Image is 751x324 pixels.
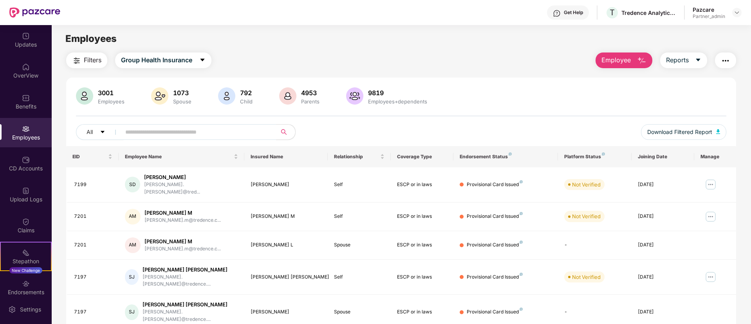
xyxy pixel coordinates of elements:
[637,56,646,65] img: svg+xml;base64,PHN2ZyB4bWxucz0iaHR0cDovL3d3dy53My5vcmcvMjAwMC9zdmciIHhtbG5zOnhsaW5rPSJodHRwOi8vd3...
[72,154,107,160] span: EID
[251,241,322,249] div: [PERSON_NAME] L
[87,128,93,136] span: All
[244,146,328,167] th: Insured Name
[74,308,112,316] div: 7197
[328,146,390,167] th: Relationship
[121,55,192,65] span: Group Health Insurance
[397,273,447,281] div: ESCP or in laws
[65,33,117,44] span: Employees
[520,308,523,311] img: svg+xml;base64,PHN2ZyB4bWxucz0iaHR0cDovL3d3dy53My5vcmcvMjAwMC9zdmciIHdpZHRoPSI4IiBoZWlnaHQ9IjgiIH...
[125,177,140,192] div: SD
[397,181,447,188] div: ESCP or in laws
[8,306,16,313] img: svg+xml;base64,PHN2ZyBpZD0iU2V0dGluZy0yMHgyMCIgeG1sbnM9Imh0dHA6Ly93d3cudzMub3JnLzIwMDAvc3ZnIiB3aW...
[72,56,81,65] img: svg+xml;base64,PHN2ZyB4bWxucz0iaHR0cDovL3d3dy53My5vcmcvMjAwMC9zdmciIHdpZHRoPSIyNCIgaGVpZ2h0PSIyNC...
[9,7,60,18] img: New Pazcare Logo
[638,181,688,188] div: [DATE]
[143,273,238,288] div: [PERSON_NAME].[PERSON_NAME]@tredence....
[125,304,139,320] div: SJ
[96,98,126,105] div: Employees
[1,257,51,265] div: Stepathon
[74,273,112,281] div: 7197
[467,308,523,316] div: Provisional Card Issued
[693,13,725,20] div: Partner_admin
[251,181,322,188] div: [PERSON_NAME]
[22,156,30,164] img: svg+xml;base64,PHN2ZyBpZD0iQ0RfQWNjb3VudHMiIGRhdGEtbmFtZT0iQ0QgQWNjb3VudHMiIHhtbG5zPSJodHRwOi8vd3...
[460,154,552,160] div: Endorsement Status
[125,209,141,224] div: AM
[125,237,141,253] div: AM
[572,273,601,281] div: Not Verified
[22,218,30,226] img: svg+xml;base64,PHN2ZyBpZD0iQ2xhaW0iIHhtbG5zPSJodHRwOi8vd3d3LnczLm9yZy8yMDAwL3N2ZyIgd2lkdGg9IjIwIi...
[22,280,30,288] img: svg+xml;base64,PHN2ZyBpZD0iRW5kb3JzZW1lbnRzIiB4bWxucz0iaHR0cDovL3d3dy53My5vcmcvMjAwMC9zdmciIHdpZH...
[22,125,30,133] img: svg+xml;base64,PHN2ZyBpZD0iRW1wbG95ZWVzIiB4bWxucz0iaHR0cDovL3d3dy53My5vcmcvMjAwMC9zdmciIHdpZHRoPS...
[509,152,512,156] img: svg+xml;base64,PHN2ZyB4bWxucz0iaHR0cDovL3d3dy53My5vcmcvMjAwMC9zdmciIHdpZHRoPSI4IiBoZWlnaHQ9IjgiIH...
[520,241,523,244] img: svg+xml;base64,PHN2ZyB4bWxucz0iaHR0cDovL3d3dy53My5vcmcvMjAwMC9zdmciIHdpZHRoPSI4IiBoZWlnaHQ9IjgiIH...
[144,174,238,181] div: [PERSON_NAME]
[564,9,583,16] div: Get Help
[391,146,453,167] th: Coverage Type
[22,94,30,102] img: svg+xml;base64,PHN2ZyBpZD0iQmVuZWZpdHMiIHhtbG5zPSJodHRwOi8vd3d3LnczLm9yZy8yMDAwL3N2ZyIgd2lkdGg9Ij...
[143,266,238,273] div: [PERSON_NAME] [PERSON_NAME]
[84,55,101,65] span: Filters
[22,187,30,195] img: svg+xml;base64,PHN2ZyBpZD0iVXBsb2FkX0xvZ3MiIGRhdGEtbmFtZT0iVXBsb2FkIExvZ3MiIHhtbG5zPSJodHRwOi8vd3...
[143,308,238,323] div: [PERSON_NAME].[PERSON_NAME]@tredence....
[100,129,105,136] span: caret-down
[572,212,601,220] div: Not Verified
[279,87,296,105] img: svg+xml;base64,PHN2ZyB4bWxucz0iaHR0cDovL3d3dy53My5vcmcvMjAwMC9zdmciIHhtbG5zOnhsaW5rPSJodHRwOi8vd3...
[695,57,701,64] span: caret-down
[638,308,688,316] div: [DATE]
[251,308,322,316] div: [PERSON_NAME]
[300,98,321,105] div: Parents
[18,306,43,313] div: Settings
[467,181,523,188] div: Provisional Card Issued
[660,52,707,68] button: Reportscaret-down
[601,55,631,65] span: Employee
[334,154,378,160] span: Relationship
[366,89,429,97] div: 9819
[74,181,112,188] div: 7199
[334,308,384,316] div: Spouse
[520,273,523,276] img: svg+xml;base64,PHN2ZyB4bWxucz0iaHR0cDovL3d3dy53My5vcmcvMjAwMC9zdmciIHdpZHRoPSI4IiBoZWlnaHQ9IjgiIH...
[276,124,296,140] button: search
[74,241,112,249] div: 7201
[693,6,725,13] div: Pazcare
[716,129,720,134] img: svg+xml;base64,PHN2ZyB4bWxucz0iaHR0cDovL3d3dy53My5vcmcvMjAwMC9zdmciIHhtbG5zOnhsaW5rPSJodHRwOi8vd3...
[144,217,221,224] div: [PERSON_NAME].m@tredence.c...
[334,273,384,281] div: Self
[66,146,119,167] th: EID
[76,124,124,140] button: Allcaret-down
[96,89,126,97] div: 3001
[721,56,730,65] img: svg+xml;base64,PHN2ZyB4bWxucz0iaHR0cDovL3d3dy53My5vcmcvMjAwMC9zdmciIHdpZHRoPSIyNCIgaGVpZ2h0PSIyNC...
[564,154,625,160] div: Platform Status
[218,87,235,105] img: svg+xml;base64,PHN2ZyB4bWxucz0iaHR0cDovL3d3dy53My5vcmcvMjAwMC9zdmciIHhtbG5zOnhsaW5rPSJodHRwOi8vd3...
[238,98,254,105] div: Child
[251,273,322,281] div: [PERSON_NAME] [PERSON_NAME]
[144,181,238,196] div: [PERSON_NAME].[PERSON_NAME]@tred...
[397,213,447,220] div: ESCP or in laws
[467,273,523,281] div: Provisional Card Issued
[151,87,168,105] img: svg+xml;base64,PHN2ZyB4bWxucz0iaHR0cDovL3d3dy53My5vcmcvMjAwMC9zdmciIHhtbG5zOnhsaW5rPSJodHRwOi8vd3...
[638,273,688,281] div: [DATE]
[143,301,238,308] div: [PERSON_NAME] [PERSON_NAME]
[638,241,688,249] div: [DATE]
[520,180,523,183] img: svg+xml;base64,PHN2ZyB4bWxucz0iaHR0cDovL3d3dy53My5vcmcvMjAwMC9zdmciIHdpZHRoPSI4IiBoZWlnaHQ9IjgiIH...
[467,213,523,220] div: Provisional Card Issued
[74,213,112,220] div: 7201
[300,89,321,97] div: 4953
[704,271,717,283] img: manageButton
[641,124,726,140] button: Download Filtered Report
[596,52,652,68] button: Employee
[125,269,139,285] div: SJ
[238,89,254,97] div: 792
[553,9,561,17] img: svg+xml;base64,PHN2ZyBpZD0iSGVscC0zMngzMiIgeG1sbnM9Imh0dHA6Ly93d3cudzMub3JnLzIwMDAvc3ZnIiB3aWR0aD...
[346,87,363,105] img: svg+xml;base64,PHN2ZyB4bWxucz0iaHR0cDovL3d3dy53My5vcmcvMjAwMC9zdmciIHhtbG5zOnhsaW5rPSJodHRwOi8vd3...
[334,181,384,188] div: Self
[276,129,291,135] span: search
[638,213,688,220] div: [DATE]
[632,146,694,167] th: Joining Date
[694,146,736,167] th: Manage
[666,55,689,65] span: Reports
[119,146,244,167] th: Employee Name
[397,241,447,249] div: ESCP or in laws
[610,8,615,17] span: T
